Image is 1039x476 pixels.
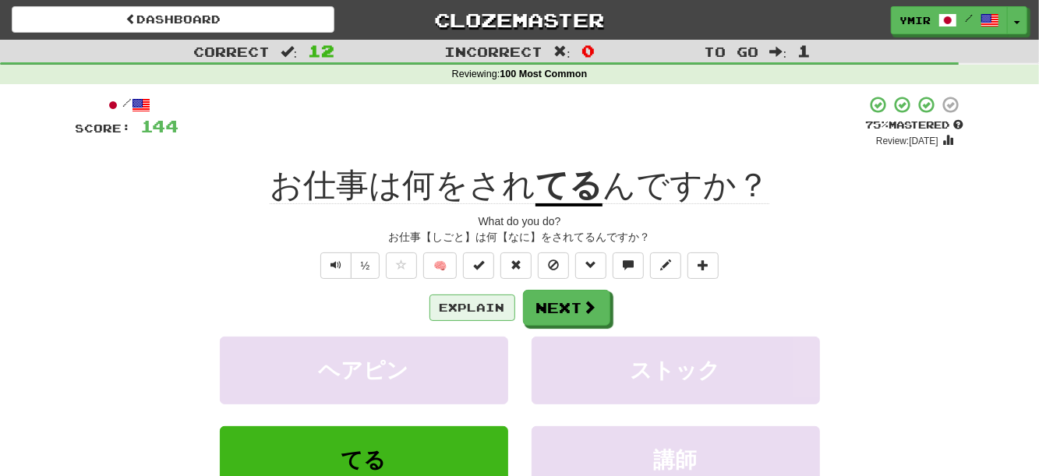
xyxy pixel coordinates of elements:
[891,6,1008,34] a: ymir /
[876,136,938,146] small: Review: [DATE]
[463,252,494,279] button: Set this sentence to 100% Mastered (alt+m)
[423,252,457,279] button: 🧠
[76,229,964,245] div: お仕事【しごと】は何【なに】をされてるんですか？
[281,45,298,58] span: :
[141,116,179,136] span: 144
[12,6,334,33] a: Dashboard
[351,252,380,279] button: ½
[76,122,132,135] span: Score:
[341,448,387,472] span: てる
[535,167,603,206] u: てる
[581,41,595,60] span: 0
[500,69,587,79] strong: 100 Most Common
[631,358,721,383] span: ストック
[650,252,681,279] button: Edit sentence (alt+d)
[797,41,811,60] span: 1
[76,213,964,229] div: What do you do?
[899,13,931,27] span: ymir
[654,448,698,472] span: 講師
[308,41,334,60] span: 12
[320,252,352,279] button: Play sentence audio (ctl+space)
[687,252,719,279] button: Add to collection (alt+a)
[965,12,973,23] span: /
[523,290,610,326] button: Next
[317,252,380,279] div: Text-to-speech controls
[319,358,409,383] span: ヘアピン
[358,6,680,33] a: Clozemaster
[444,44,542,59] span: Incorrect
[76,95,179,115] div: /
[866,118,889,131] span: 75 %
[866,118,964,132] div: Mastered
[193,44,270,59] span: Correct
[575,252,606,279] button: Grammar (alt+g)
[220,337,508,404] button: ヘアピン
[538,252,569,279] button: Ignore sentence (alt+i)
[613,252,644,279] button: Discuss sentence (alt+u)
[770,45,787,58] span: :
[705,44,759,59] span: To go
[500,252,532,279] button: Reset to 0% Mastered (alt+r)
[553,45,571,58] span: :
[386,252,417,279] button: Favorite sentence (alt+f)
[603,167,769,204] span: んですか？
[429,294,515,321] button: Explain
[270,167,535,204] span: お仕事は何をされ
[532,337,820,404] button: ストック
